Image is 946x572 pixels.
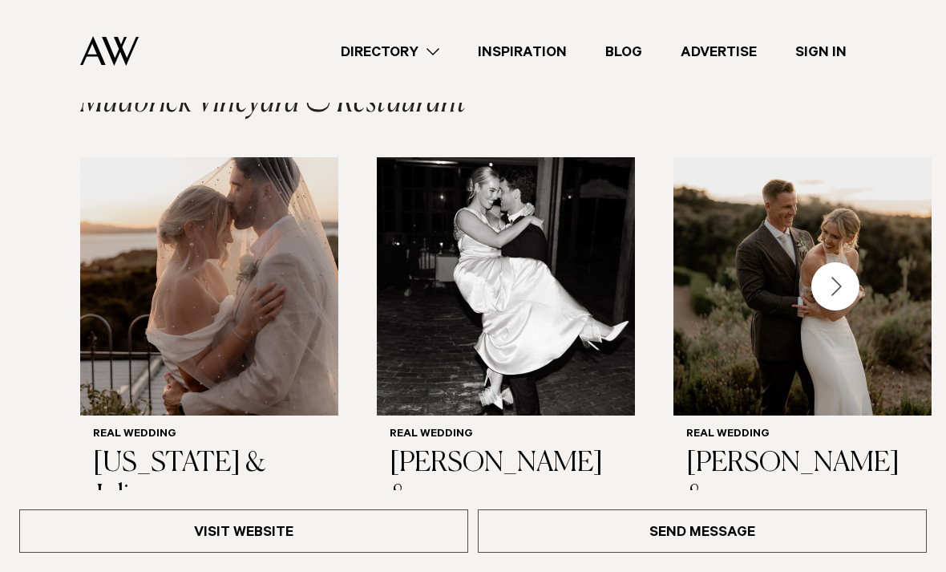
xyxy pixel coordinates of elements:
img: Real Wedding | Josh & Jen [377,157,635,416]
h6: Real Wedding [93,428,325,442]
h2: Mudbrick Vineyard & Restaurant [80,55,467,119]
swiper-slide: 1 / 7 [80,157,338,559]
a: Advertise [661,41,776,63]
h3: [PERSON_NAME] & [PERSON_NAME] [686,448,919,546]
a: Blog [586,41,661,63]
a: Visit Website [19,509,468,553]
a: Inspiration [459,41,586,63]
a: Send Message [478,509,927,553]
img: Real Wedding | Georgia & Julian [80,157,338,416]
a: Sign In [776,41,866,63]
h6: Real Wedding [390,428,622,442]
swiper-slide: 3 / 7 [673,157,932,559]
a: Real Wedding | Josh & Jen Real Wedding [PERSON_NAME] & [PERSON_NAME] [377,157,635,559]
h3: [PERSON_NAME] & [PERSON_NAME] [390,448,622,546]
a: Directory [321,41,459,63]
a: Real Wedding | Torrin & Daniel Real Wedding [PERSON_NAME] & [PERSON_NAME] [673,157,932,559]
h3: [US_STATE] & Julian [93,448,325,513]
img: Real Wedding | Torrin & Daniel [673,157,932,416]
h6: Real Wedding [686,428,919,442]
swiper-slide: 2 / 7 [377,157,635,559]
img: Auckland Weddings Logo [80,36,139,66]
a: Real Wedding | Georgia & Julian Real Wedding [US_STATE] & Julian [80,157,338,526]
